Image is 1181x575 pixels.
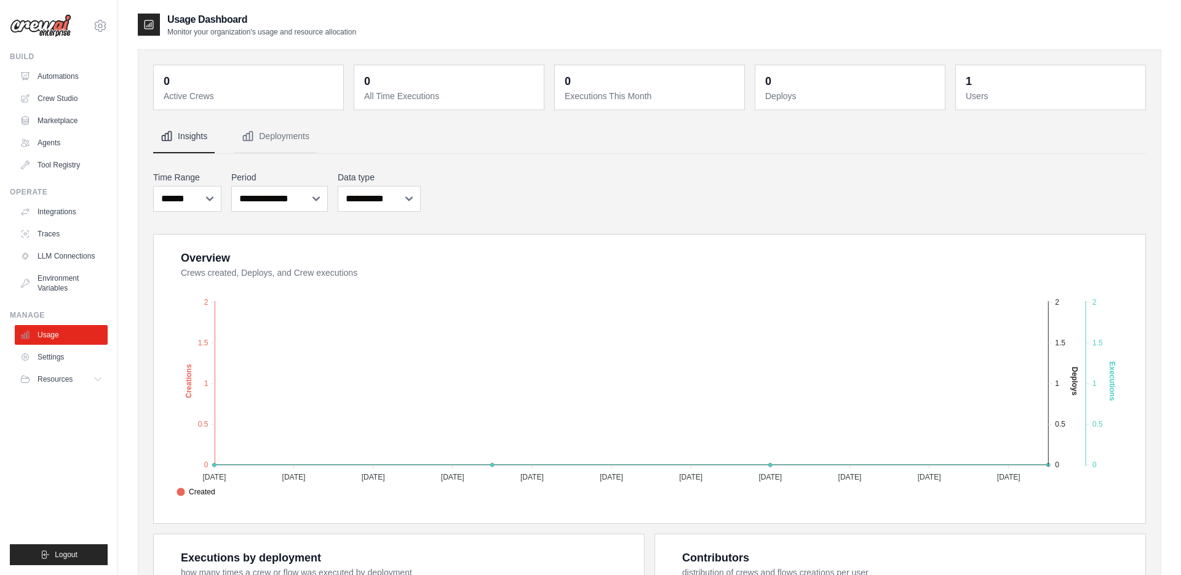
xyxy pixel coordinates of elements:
[10,187,108,197] div: Operate
[204,298,209,307] tspan: 2
[15,224,108,244] a: Traces
[362,473,385,481] tspan: [DATE]
[167,12,356,27] h2: Usage Dashboard
[15,347,108,367] a: Settings
[10,14,71,38] img: Logo
[198,420,209,428] tspan: 0.5
[765,90,937,102] dt: Deploys
[15,89,108,108] a: Crew Studio
[1092,339,1103,347] tspan: 1.5
[153,171,221,183] label: Time Range
[966,73,972,90] div: 1
[202,473,226,481] tspan: [DATE]
[185,364,193,398] text: Creations
[177,486,215,497] span: Created
[231,171,328,183] label: Period
[520,473,544,481] tspan: [DATE]
[15,155,108,175] a: Tool Registry
[1092,460,1097,469] tspan: 0
[966,90,1138,102] dt: Users
[441,473,464,481] tspan: [DATE]
[181,249,230,267] div: Overview
[679,473,702,481] tspan: [DATE]
[38,374,73,384] span: Resources
[15,369,108,389] button: Resources
[181,549,321,566] div: Executions by deployment
[1055,460,1059,469] tspan: 0
[10,310,108,320] div: Manage
[1092,420,1103,428] tspan: 0.5
[997,473,1020,481] tspan: [DATE]
[1092,298,1097,307] tspan: 2
[1055,379,1059,388] tspan: 1
[167,27,356,37] p: Monitor your organization's usage and resource allocation
[918,473,941,481] tspan: [DATE]
[364,73,370,90] div: 0
[364,90,536,102] dt: All Time Executions
[15,202,108,222] a: Integrations
[153,120,1146,153] nav: Tabs
[1092,379,1097,388] tspan: 1
[1055,339,1065,347] tspan: 1.5
[15,325,108,345] a: Usage
[15,246,108,266] a: LLM Connections
[282,473,306,481] tspan: [DATE]
[164,73,170,90] div: 0
[204,460,209,469] tspan: 0
[234,120,317,153] button: Deployments
[565,90,737,102] dt: Executions This Month
[1055,298,1059,307] tspan: 2
[838,473,862,481] tspan: [DATE]
[198,339,209,347] tspan: 1.5
[765,73,771,90] div: 0
[600,473,623,481] tspan: [DATE]
[1070,367,1079,396] text: Deploys
[15,133,108,153] a: Agents
[164,90,336,102] dt: Active Crews
[15,268,108,298] a: Environment Variables
[758,473,782,481] tspan: [DATE]
[181,267,1131,279] dt: Crews created, Deploys, and Crew executions
[153,120,215,153] button: Insights
[10,544,108,565] button: Logout
[55,550,78,560] span: Logout
[15,66,108,86] a: Automations
[15,111,108,131] a: Marketplace
[338,171,421,183] label: Data type
[1055,420,1065,428] tspan: 0.5
[682,549,749,566] div: Contributors
[1108,361,1116,401] text: Executions
[10,52,108,62] div: Build
[565,73,571,90] div: 0
[204,379,209,388] tspan: 1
